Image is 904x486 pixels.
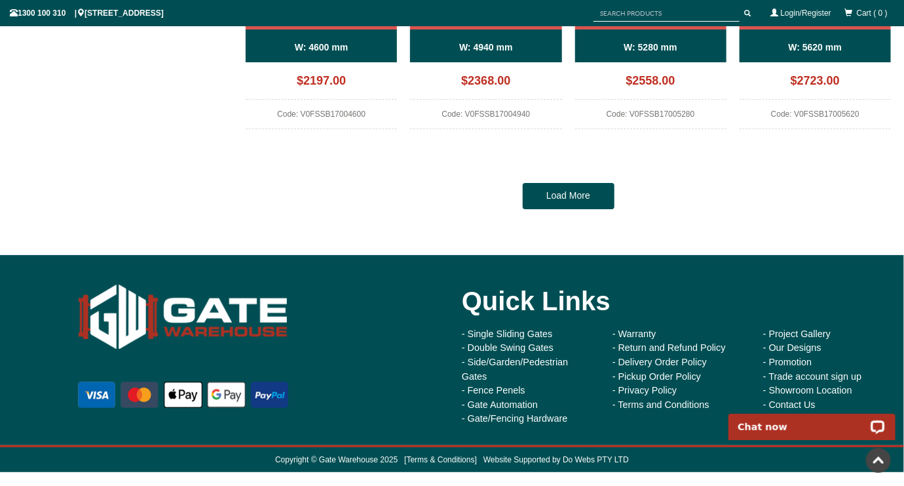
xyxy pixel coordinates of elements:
b: W: 4940 mm [459,42,512,52]
a: - Return and Refund Policy [612,342,726,353]
span: Cart ( 0 ) [857,9,888,18]
div: Code: V0FSSB17005280 [575,106,726,129]
iframe: LiveChat chat widget [720,399,904,440]
span: 1300 100 310 | [STREET_ADDRESS] [10,9,164,18]
a: - Fence Penels [462,385,525,395]
a: - Pickup Order Policy [612,371,701,382]
div: $2197.00 [246,69,397,100]
div: Code: V0FSSB17004940 [410,106,561,129]
a: Load More [523,183,614,209]
a: - Gate Automation [462,399,538,410]
input: SEARCH PRODUCTS [593,5,740,22]
div: Code: V0FSSB17005620 [740,106,891,129]
div: $2723.00 [740,69,891,100]
div: $2368.00 [410,69,561,100]
a: - Delivery Order Policy [612,357,707,367]
a: - Warranty [612,329,656,339]
a: - Terms and Conditions [612,399,709,410]
a: - Single Sliding Gates [462,329,552,339]
a: Login/Register [781,9,831,18]
a: - Side/Garden/Pedestrian Gates [462,357,568,382]
a: - Privacy Policy [612,385,677,395]
a: - Project Gallery [763,329,831,339]
img: Gate Warehouse [75,275,291,359]
a: - Gate/Fencing Hardware [462,413,568,424]
b: W: 5620 mm [789,42,842,52]
a: Website Supported by Do Webs PTY LTD [483,455,629,464]
a: - Trade account sign up [763,371,861,382]
div: Quick Links [462,275,894,327]
a: - Double Swing Gates [462,342,554,353]
a: - Promotion [763,357,812,367]
a: Terms & Conditions [407,455,475,464]
b: W: 4600 mm [295,42,348,52]
b: W: 5280 mm [624,42,677,52]
div: $2558.00 [575,69,726,100]
a: - Showroom Location [763,385,852,395]
div: Code: V0FSSB17004600 [246,106,397,129]
img: payment options [75,379,291,411]
a: - Our Designs [763,342,821,353]
span: [ ] [398,455,477,464]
